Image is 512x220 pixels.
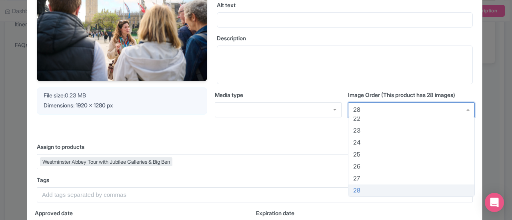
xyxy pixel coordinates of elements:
span: Description [217,35,246,42]
div: 27 [348,172,474,184]
span: Media type [215,91,243,98]
span: Expiration date [256,210,294,216]
div: Westminster Abbey Tour with Jubilee Galleries & Big Ben [40,157,172,166]
div: 28 [348,184,474,196]
span: Approved date [35,210,73,216]
div: 23 [348,125,474,137]
span: Image Order (This product has 28 images) [348,91,455,98]
div: 25 [348,149,474,161]
div: Open Intercom Messenger [485,193,504,212]
div: 0.23 MB [44,91,200,99]
span: Assign to products [37,143,84,150]
span: Tags [37,176,49,183]
div: 22 [348,113,474,125]
span: File size: [44,92,65,99]
span: Alt text [217,2,236,8]
div: 28 [353,106,360,113]
span: Dimensions: 1920 x 1280 px [44,102,113,109]
input: Add tags separated by commas [37,187,473,202]
div: 26 [348,161,474,172]
div: 24 [348,137,474,149]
